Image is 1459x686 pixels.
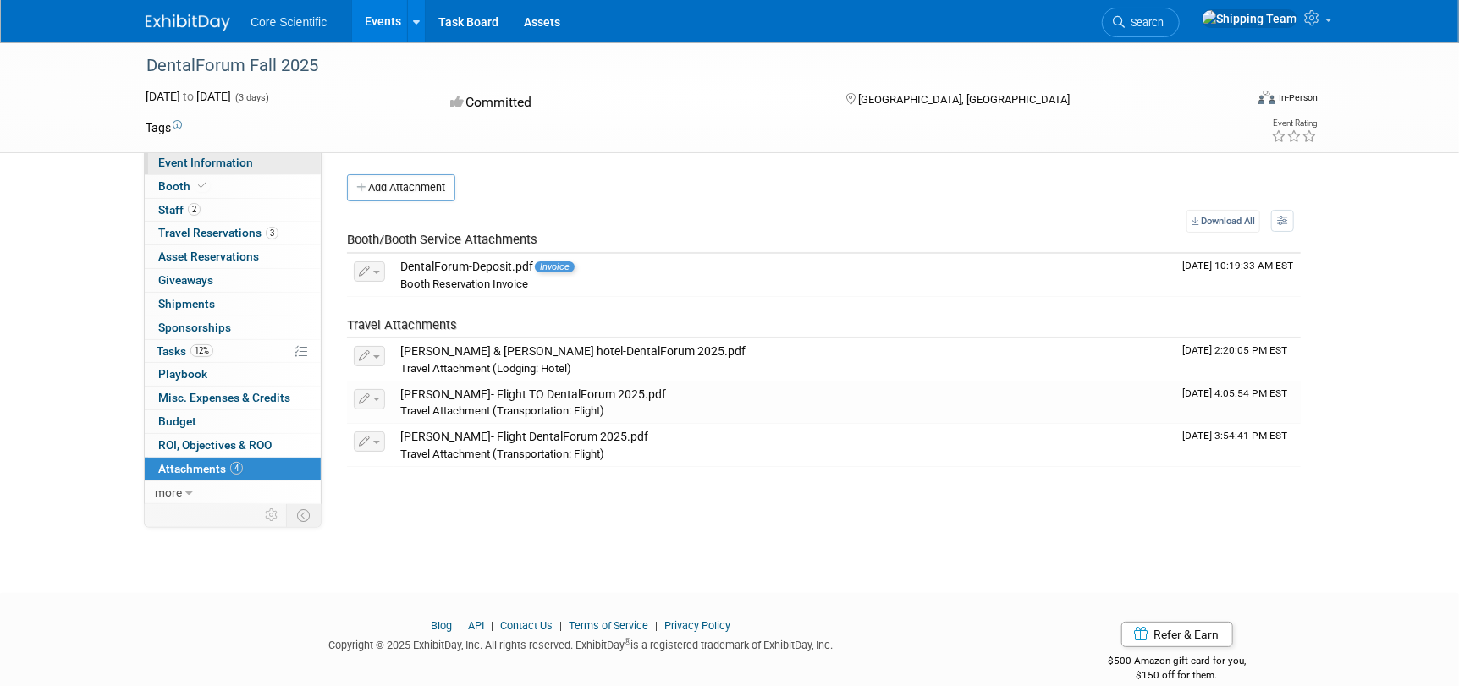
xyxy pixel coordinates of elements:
sup: ® [625,637,630,646]
span: Shipments [158,297,215,310]
a: Staff2 [145,199,321,222]
span: Event Information [158,156,253,169]
div: Copyright © 2025 ExhibitDay, Inc. All rights reserved. ExhibitDay is a registered trademark of Ex... [146,634,1016,653]
td: Upload Timestamp [1175,424,1301,466]
a: Travel Reservations3 [145,222,321,244]
img: Format-Inperson.png [1258,91,1275,104]
span: [GEOGRAPHIC_DATA], [GEOGRAPHIC_DATA] [858,93,1070,106]
span: Upload Timestamp [1182,430,1287,442]
td: Toggle Event Tabs [287,504,322,526]
span: to [180,90,196,103]
a: ROI, Objectives & ROO [145,434,321,457]
a: Tasks12% [145,340,321,363]
span: Travel Attachments [347,317,457,332]
i: Booth reservation complete [198,181,206,190]
a: Asset Reservations [145,245,321,268]
span: Search [1125,16,1164,29]
span: Misc. Expenses & Credits [158,391,290,404]
td: Upload Timestamp [1175,381,1301,424]
div: DentalForum Fall 2025 [140,51,1218,81]
a: Blog [431,619,452,632]
a: more [145,481,321,504]
button: Add Attachment [347,174,455,201]
a: Playbook [145,363,321,386]
span: Sponsorships [158,321,231,334]
a: Attachments4 [145,458,321,480]
td: Upload Timestamp [1175,338,1301,381]
div: $500 Amazon gift card for you, [1041,643,1314,682]
span: 2 [188,203,201,216]
img: ExhibitDay [146,14,230,31]
span: Travel Reservations [158,226,278,239]
div: Committed [445,88,819,118]
span: Playbook [158,367,207,381]
span: Upload Timestamp [1182,387,1287,399]
span: Upload Timestamp [1182,260,1293,272]
span: [DATE] [DATE] [146,90,231,103]
span: Core Scientific [251,15,327,29]
a: Giveaways [145,269,321,292]
a: Terms of Service [569,619,648,632]
span: Booth/Booth Service Attachments [347,232,537,247]
span: Tasks [157,344,213,358]
a: Event Information [145,151,321,174]
a: Budget [145,410,321,433]
a: Privacy Policy [664,619,730,632]
span: Travel Attachment (Lodging: Hotel) [400,362,571,375]
span: ROI, Objectives & ROO [158,438,272,452]
a: Search [1102,8,1180,37]
span: Staff [158,203,201,217]
a: Contact Us [500,619,553,632]
span: | [487,619,498,632]
span: | [555,619,566,632]
td: Personalize Event Tab Strip [257,504,287,526]
span: Attachments [158,462,243,475]
img: Shipping Team [1202,9,1297,28]
a: Shipments [145,293,321,316]
span: | [454,619,465,632]
span: Upload Timestamp [1182,344,1287,356]
div: [PERSON_NAME] & [PERSON_NAME] hotel-DentalForum 2025.pdf [400,344,1169,359]
span: | [651,619,662,632]
div: Event Rating [1271,119,1317,128]
a: Sponsorships [145,316,321,339]
span: 3 [266,227,278,239]
div: [PERSON_NAME]- Flight DentalForum 2025.pdf [400,430,1169,445]
span: 12% [190,344,213,357]
td: Upload Timestamp [1175,254,1301,296]
div: In-Person [1278,91,1318,104]
span: 4 [230,462,243,475]
span: Travel Attachment (Transportation: Flight) [400,404,604,417]
td: Tags [146,119,182,136]
div: Event Format [1143,88,1318,113]
a: Download All [1186,210,1260,233]
span: Budget [158,414,196,428]
a: Misc. Expenses & Credits [145,387,321,409]
div: DentalForum-Deposit.pdf [400,260,1169,275]
span: Giveaways [158,273,213,287]
a: API [468,619,484,632]
span: more [155,486,182,499]
div: $150 off for them. [1041,668,1314,683]
span: Booth [158,179,210,193]
a: Refer & Earn [1121,622,1233,647]
a: Booth [145,175,321,198]
span: Travel Attachment (Transportation: Flight) [400,447,604,460]
div: [PERSON_NAME]- Flight TO DentalForum 2025.pdf [400,387,1169,403]
span: Asset Reservations [158,250,259,263]
span: Booth Reservation Invoice [400,277,528,290]
span: (3 days) [234,92,269,103]
span: Invoice [535,261,575,272]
